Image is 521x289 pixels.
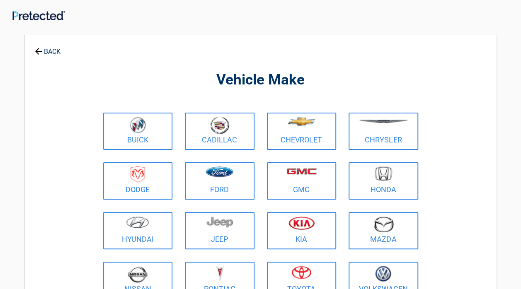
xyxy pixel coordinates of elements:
a: Hyundai [103,212,173,249]
h2: Vehicle Make [101,70,420,90]
a: BACK [33,41,62,55]
a: Chevrolet [267,113,337,150]
img: cadillac [210,117,229,134]
img: chevrolet [288,117,315,126]
img: nissan [128,266,148,283]
img: hyundai [126,216,149,228]
img: buick [130,117,146,133]
a: Ford [185,162,254,200]
img: pontiac [216,266,224,282]
img: honda [375,166,392,181]
a: Chrysler [349,113,418,150]
img: dodge [131,166,145,183]
a: Mazda [349,212,418,249]
img: toyota [291,266,311,279]
img: gmc [286,168,317,175]
a: Cadillac [185,113,254,150]
img: jeep [206,216,233,228]
img: kia [288,216,315,230]
img: ford [206,166,233,177]
a: GMC [267,162,337,200]
a: Buick [103,113,173,150]
img: mazda [373,216,394,232]
a: Kia [267,212,337,249]
a: Dodge [103,162,173,200]
a: Jeep [185,212,254,249]
img: Main Logo [12,11,65,20]
img: volkswagen [375,266,391,282]
img: chrysler [358,120,409,123]
a: Honda [349,162,418,200]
